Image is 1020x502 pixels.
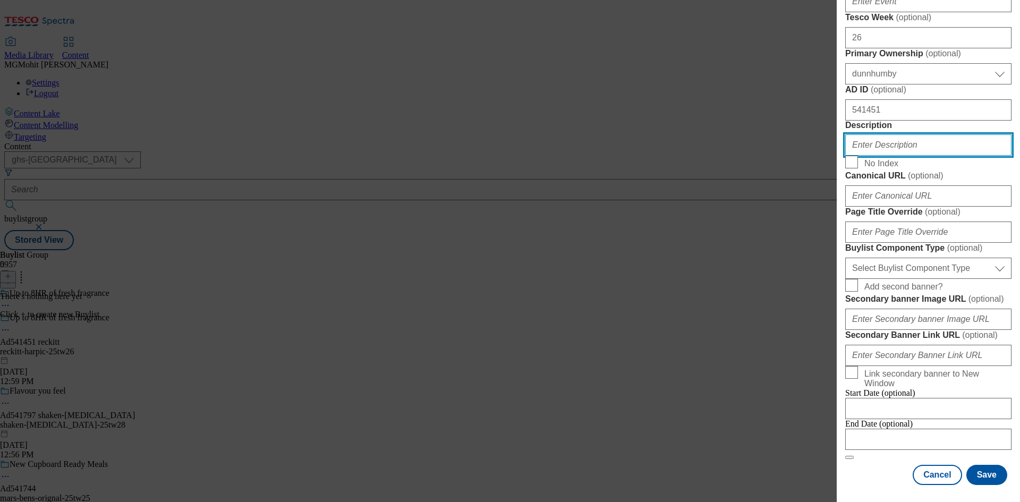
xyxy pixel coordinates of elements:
span: Link secondary banner to New Window [864,369,1007,388]
input: Enter Canonical URL [845,185,1011,207]
input: Enter Description [845,134,1011,156]
button: Cancel [913,465,962,485]
span: ( optional ) [871,85,906,94]
input: Enter Date [845,398,1011,419]
label: Tesco Week [845,12,1011,23]
input: Enter Secondary banner Image URL [845,309,1011,330]
label: Secondary Banner Link URL [845,330,1011,341]
span: ( optional ) [968,294,1004,303]
span: No Index [864,159,898,168]
label: AD ID [845,84,1011,95]
button: Save [966,465,1007,485]
span: ( optional ) [925,207,960,216]
span: ( optional ) [896,13,931,22]
label: Description [845,121,1011,130]
label: Buylist Component Type [845,243,1011,253]
input: Enter AD ID [845,99,1011,121]
input: Enter Tesco Week [845,27,1011,48]
span: ( optional ) [908,171,943,180]
span: Start Date (optional) [845,388,915,397]
span: ( optional ) [962,330,998,339]
span: End Date (optional) [845,419,913,428]
span: Add second banner? [864,282,943,292]
label: Secondary banner Image URL [845,294,1011,304]
span: ( optional ) [947,243,983,252]
label: Page Title Override [845,207,1011,217]
input: Enter Secondary Banner Link URL [845,345,1011,366]
input: Enter Date [845,429,1011,450]
input: Enter Page Title Override [845,222,1011,243]
label: Primary Ownership [845,48,1011,59]
label: Canonical URL [845,171,1011,181]
span: ( optional ) [925,49,961,58]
